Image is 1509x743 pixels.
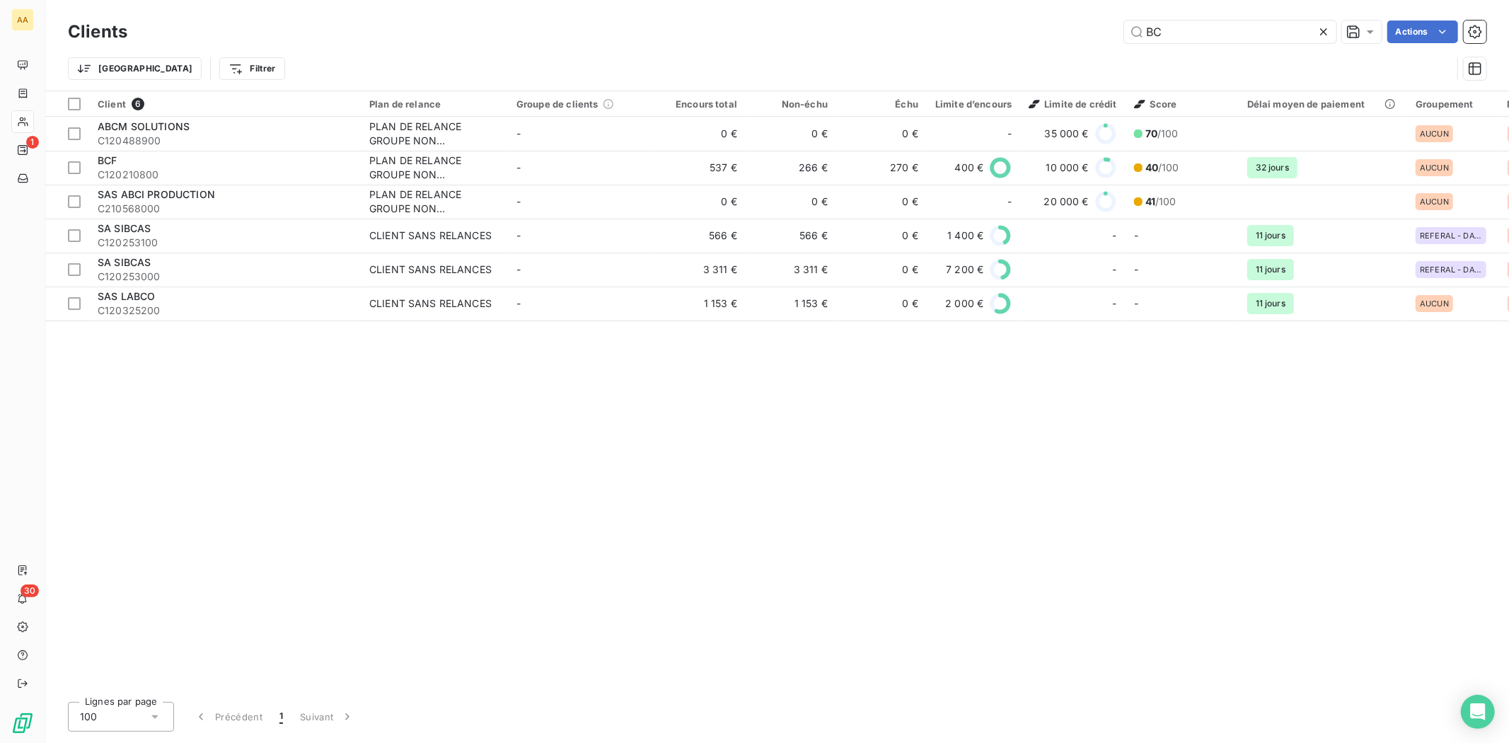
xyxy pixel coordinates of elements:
[98,120,190,132] span: ABCM SOLUTIONS
[935,98,1012,110] div: Limite d’encours
[516,161,521,173] span: -
[185,702,271,732] button: Précédent
[516,127,521,139] span: -
[98,154,117,166] span: BCF
[1420,231,1482,240] span: REFERAL - DAYACK
[98,256,151,268] span: SA SIBCAS
[955,161,984,175] span: 400 €
[655,185,746,219] td: 0 €
[746,185,836,219] td: 0 €
[26,136,39,149] span: 1
[1029,98,1116,110] span: Limite de crédit
[1134,98,1177,110] span: Score
[279,710,283,724] span: 1
[1007,195,1012,209] span: -
[98,168,352,182] span: C120210800
[271,702,291,732] button: 1
[516,263,521,275] span: -
[836,219,927,253] td: 0 €
[836,185,927,219] td: 0 €
[1416,98,1491,110] div: Groupement
[1387,21,1458,43] button: Actions
[655,151,746,185] td: 537 €
[1145,127,1179,141] span: /100
[836,253,927,287] td: 0 €
[1145,161,1158,173] span: 40
[1113,263,1117,277] span: -
[369,154,499,182] div: PLAN DE RELANCE GROUPE NON AUTOMATIQUE
[1420,197,1449,206] span: AUCUN
[1124,21,1336,43] input: Rechercher
[11,712,34,735] img: Logo LeanPay
[1045,127,1089,141] span: 35 000 €
[1134,263,1138,275] span: -
[1145,127,1157,139] span: 70
[664,98,737,110] div: Encours total
[845,98,918,110] div: Échu
[1145,195,1176,209] span: /100
[746,219,836,253] td: 566 €
[98,188,215,200] span: SAS ABCI PRODUCTION
[1145,161,1179,175] span: /100
[369,263,492,277] div: CLIENT SANS RELANCES
[219,57,284,80] button: Filtrer
[1420,265,1482,274] span: REFERAL - DAYACK
[516,229,521,241] span: -
[369,188,499,216] div: PLAN DE RELANCE GROUPE NON AUTOMATIQUE
[1247,225,1294,246] span: 11 jours
[516,98,599,110] span: Groupe de clients
[836,151,927,185] td: 270 €
[746,287,836,321] td: 1 153 €
[655,117,746,151] td: 0 €
[68,57,202,80] button: [GEOGRAPHIC_DATA]
[1247,157,1297,178] span: 32 jours
[945,296,983,311] span: 2 000 €
[655,219,746,253] td: 566 €
[21,584,39,597] span: 30
[1134,229,1138,241] span: -
[68,19,127,45] h3: Clients
[1420,163,1449,172] span: AUCUN
[655,287,746,321] td: 1 153 €
[132,98,144,110] span: 6
[1044,195,1089,209] span: 20 000 €
[369,120,499,148] div: PLAN DE RELANCE GROUPE NON AUTOMATIQUE
[98,134,352,148] span: C120488900
[1113,296,1117,311] span: -
[1461,695,1495,729] div: Open Intercom Messenger
[1247,293,1294,314] span: 11 jours
[98,98,126,110] span: Client
[516,297,521,309] span: -
[369,296,492,311] div: CLIENT SANS RELANCES
[1113,229,1117,243] span: -
[516,195,521,207] span: -
[98,236,352,250] span: C120253100
[1420,129,1449,138] span: AUCUN
[947,229,983,243] span: 1 400 €
[746,151,836,185] td: 266 €
[946,263,983,277] span: 7 200 €
[1420,299,1449,308] span: AUCUN
[98,304,352,318] span: C120325200
[1134,297,1138,309] span: -
[1145,195,1155,207] span: 41
[746,117,836,151] td: 0 €
[369,98,499,110] div: Plan de relance
[369,229,492,243] div: CLIENT SANS RELANCES
[746,253,836,287] td: 3 311 €
[291,702,363,732] button: Suivant
[98,290,155,302] span: SAS LABCO
[98,202,352,216] span: C210568000
[80,710,97,724] span: 100
[1247,98,1399,110] div: Délai moyen de paiement
[836,287,927,321] td: 0 €
[836,117,927,151] td: 0 €
[1046,161,1089,175] span: 10 000 €
[754,98,828,110] div: Non-échu
[1247,259,1294,280] span: 11 jours
[98,222,151,234] span: SA SIBCAS
[1007,127,1012,141] span: -
[655,253,746,287] td: 3 311 €
[98,270,352,284] span: C120253000
[11,8,34,31] div: AA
